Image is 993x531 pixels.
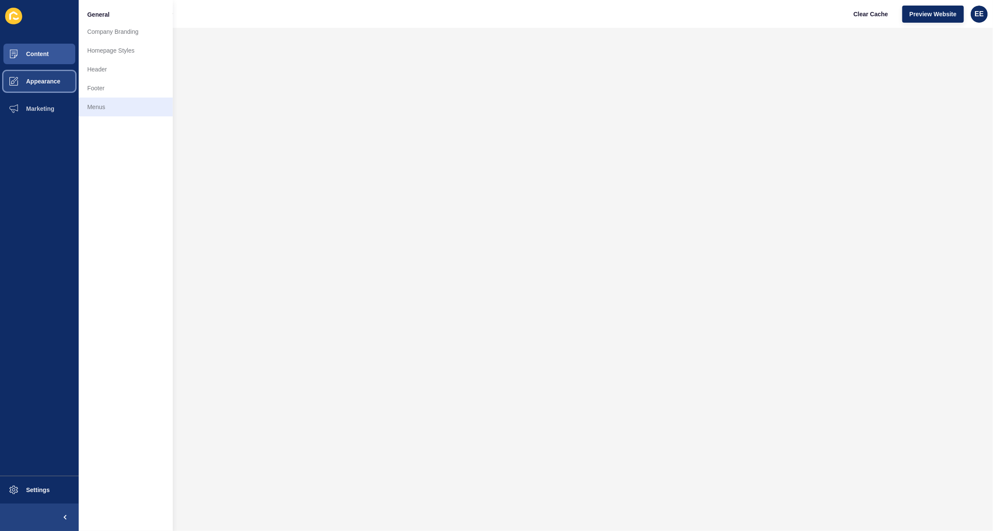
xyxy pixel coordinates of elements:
span: EE [975,10,984,18]
a: Footer [79,79,173,98]
a: Menus [79,98,173,116]
button: Preview Website [902,6,964,23]
a: Homepage Styles [79,41,173,60]
button: Clear Cache [846,6,895,23]
span: Preview Website [910,10,957,18]
a: Company Branding [79,22,173,41]
a: Header [79,60,173,79]
span: Clear Cache [854,10,888,18]
span: General [87,10,109,19]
